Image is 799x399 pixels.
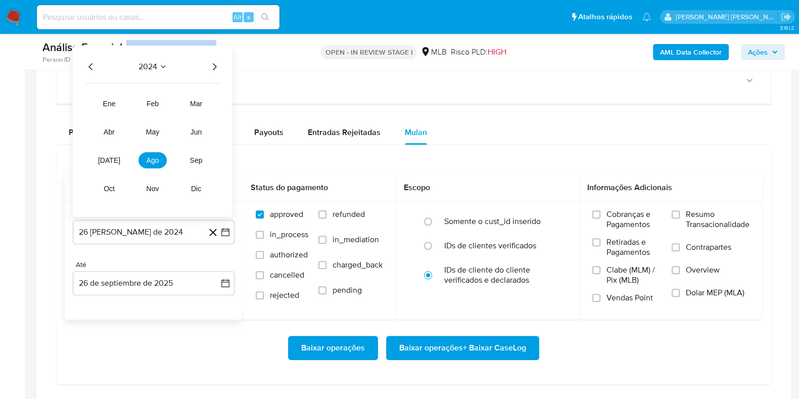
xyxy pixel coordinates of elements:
[72,55,194,64] a: a880f71d0cbe4d7d0963429339d8e602
[37,11,279,24] input: Pesquise usuários ou casos...
[741,44,785,60] button: Ações
[487,46,506,58] span: HIGH
[247,12,250,22] span: s
[420,47,446,58] div: MLB
[748,44,768,60] span: Ações
[42,55,70,64] b: Person ID
[255,10,275,24] button: search-icon
[122,43,216,54] span: # utVL6s1rowxqoy52GMqiuyOc
[660,44,722,60] b: AML Data Collector
[42,39,122,55] b: Análise Especial
[321,45,416,59] p: OPEN - IN REVIEW STAGE I
[676,12,778,22] p: viviane.jdasilva@mercadopago.com.br
[642,13,651,21] a: Notificações
[578,12,632,22] span: Atalhos rápidos
[781,12,791,22] a: Sair
[233,12,242,22] span: Alt
[450,47,506,58] span: Risco PLD:
[779,24,794,32] span: 3.161.2
[653,44,729,60] button: AML Data Collector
